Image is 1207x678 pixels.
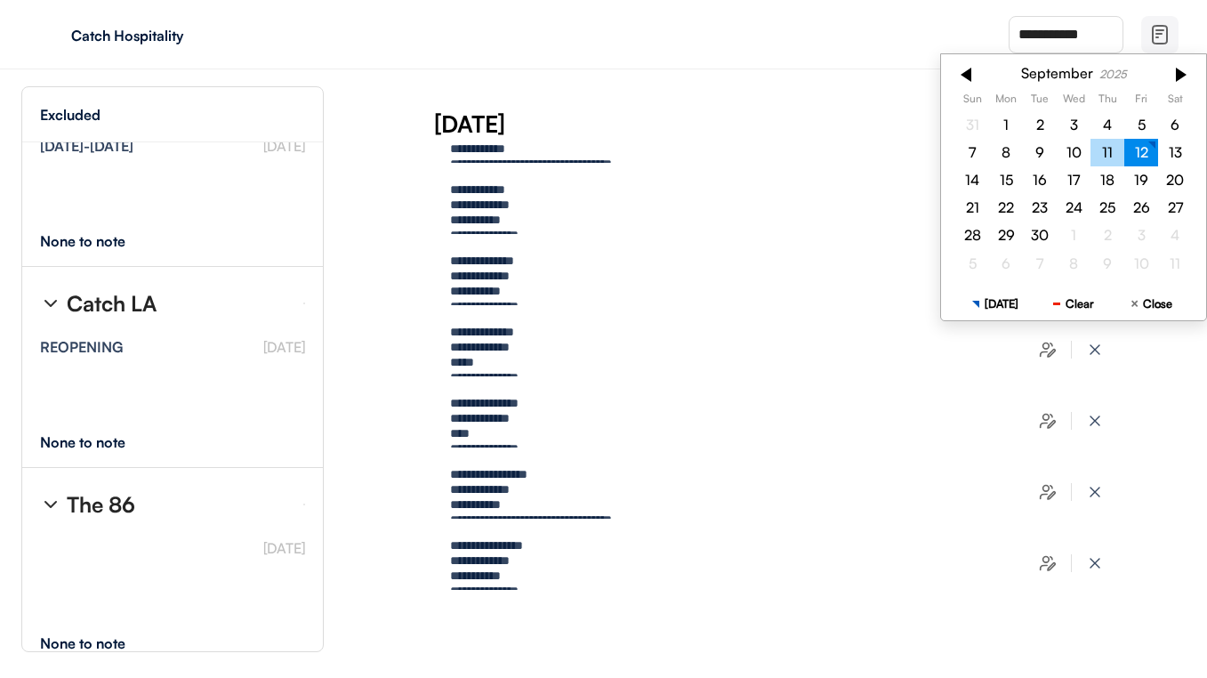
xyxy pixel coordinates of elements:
div: 5 Oct 2025 [955,249,989,277]
img: users-edit.svg [1039,412,1057,430]
div: 18 Sep 2025 [1090,165,1124,193]
div: 2 Oct 2025 [1090,222,1124,249]
div: 9 Oct 2025 [1090,249,1124,277]
font: [DATE] [263,137,305,155]
button: [DATE] [956,287,1034,319]
button: Close [1113,287,1191,319]
div: 10 Oct 2025 [1124,249,1158,277]
div: 14 Sep 2025 [955,165,989,193]
div: 30 Sep 2025 [1023,222,1057,249]
div: 1 Sep 2025 [989,110,1023,138]
div: 3 Oct 2025 [1124,222,1158,249]
div: 6 Oct 2025 [989,249,1023,277]
div: 21 Sep 2025 [955,194,989,222]
div: 2025 [1099,68,1127,81]
font: [DATE] [263,539,305,557]
div: 17 Sep 2025 [1057,165,1090,193]
img: users-edit.svg [1039,554,1057,572]
div: 15 Sep 2025 [989,165,1023,193]
div: Excluded [40,108,101,122]
div: Catch LA [67,293,157,314]
div: 7 Sep 2025 [955,138,989,165]
div: 23 Sep 2025 [1023,194,1057,222]
font: [DATE] [263,338,305,356]
div: 11 Sep 2025 [1090,138,1124,165]
div: 6 Sep 2025 [1158,110,1192,138]
img: file-02.svg [1149,24,1171,45]
th: Monday [989,93,1023,110]
img: x-close%20%283%29.svg [1086,341,1104,359]
div: 10 Sep 2025 [1057,138,1090,165]
img: users-edit.svg [1039,341,1057,359]
div: September [1021,65,1093,82]
div: 31 Aug 2025 [955,110,989,138]
div: 8 Sep 2025 [989,138,1023,165]
div: 16 Sep 2025 [1023,165,1057,193]
div: 4 Sep 2025 [1090,110,1124,138]
div: 22 Sep 2025 [989,194,1023,222]
img: chevron-right%20%281%29.svg [40,494,61,515]
div: 12 Sep 2025 [1124,138,1158,165]
div: 29 Sep 2025 [989,222,1023,249]
th: Thursday [1090,93,1124,110]
div: 4 Oct 2025 [1158,222,1192,249]
div: 28 Sep 2025 [955,222,989,249]
div: [DATE] [434,108,1207,140]
div: 8 Oct 2025 [1057,249,1090,277]
img: x-close%20%283%29.svg [1086,412,1104,430]
div: 24 Sep 2025 [1057,194,1090,222]
div: [DATE]-[DATE] [40,139,133,153]
th: Tuesday [1023,93,1057,110]
div: 25 Sep 2025 [1090,194,1124,222]
div: The 86 [67,494,135,515]
img: users-edit.svg [1039,483,1057,501]
th: Sunday [955,93,989,110]
img: x-close%20%283%29.svg [1086,483,1104,501]
img: chevron-right%20%281%29.svg [40,293,61,314]
div: 26 Sep 2025 [1124,194,1158,222]
th: Friday [1124,93,1158,110]
th: Saturday [1158,93,1192,110]
div: 9 Sep 2025 [1023,138,1057,165]
div: Catch Hospitality [71,28,295,43]
div: 5 Sep 2025 [1124,110,1158,138]
div: REOPENING [40,340,124,354]
div: 27 Sep 2025 [1158,194,1192,222]
div: 7 Oct 2025 [1023,249,1057,277]
img: x-close%20%283%29.svg [1086,554,1104,572]
img: yH5BAEAAAAALAAAAAABAAEAAAIBRAA7 [36,20,64,49]
div: 19 Sep 2025 [1124,165,1158,193]
div: None to note [40,234,158,248]
div: 20 Sep 2025 [1158,165,1192,193]
th: Wednesday [1057,93,1090,110]
div: 11 Oct 2025 [1158,249,1192,277]
div: 1 Oct 2025 [1057,222,1090,249]
div: 2 Sep 2025 [1023,110,1057,138]
div: None to note [40,636,158,650]
div: None to note [40,435,158,449]
div: 13 Sep 2025 [1158,138,1192,165]
div: 3 Sep 2025 [1057,110,1090,138]
button: Clear [1034,287,1113,319]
